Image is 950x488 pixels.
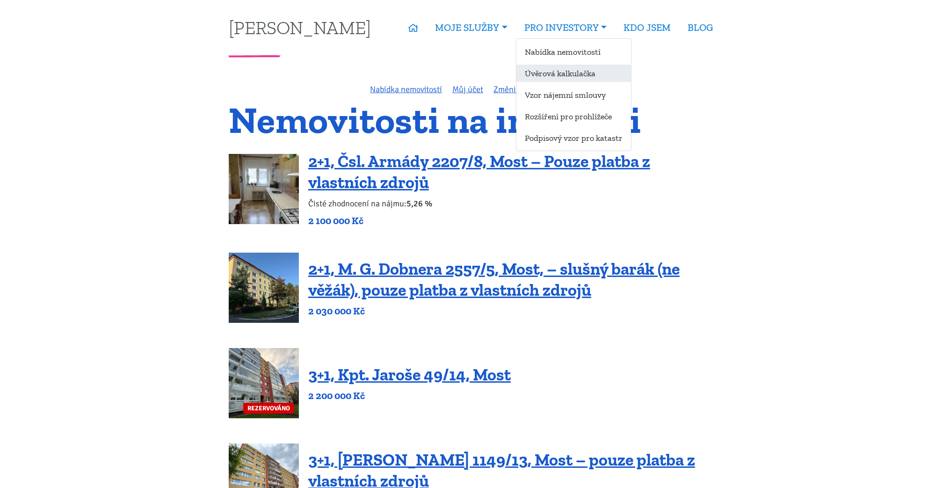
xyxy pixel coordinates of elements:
[229,348,299,418] a: REZERVOVÁNO
[308,389,511,402] p: 2 200 000 Kč
[516,108,631,125] a: Rozšíření pro prohlížeče
[308,259,680,300] a: 2+1, M. G. Dobnera 2557/5, Most, – slušný barák (ne věžák), pouze platba z vlastních zdrojů
[452,84,483,95] a: Můj účet
[308,305,721,318] p: 2 030 000 Kč
[308,214,721,227] p: 2 100 000 Kč
[516,86,631,103] a: Vzor nájemní smlouvy
[370,84,442,95] a: Nabídka nemovitostí
[308,197,721,210] p: Čisté zhodnocení na nájmu:
[516,65,631,82] a: Úvěrová kalkulačka
[229,104,721,136] h1: Nemovitosti na investici
[615,17,679,38] a: KDO JSEM
[229,18,371,36] a: [PERSON_NAME]
[493,84,540,95] a: Změnit heslo
[308,364,511,385] a: 3+1, Kpt. Jaroše 49/14, Most
[516,43,631,60] a: Nabídka nemovitostí
[308,151,650,192] a: 2+1, Čsl. Armády 2207/8, Most – Pouze platba z vlastních zdrojů
[679,17,721,38] a: BLOG
[516,129,631,146] a: Podpisový vzor pro katastr
[427,17,515,38] a: MOJE SLUŽBY
[243,403,294,414] span: REZERVOVÁNO
[406,198,432,209] b: 5,26 %
[516,17,615,38] a: PRO INVESTORY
